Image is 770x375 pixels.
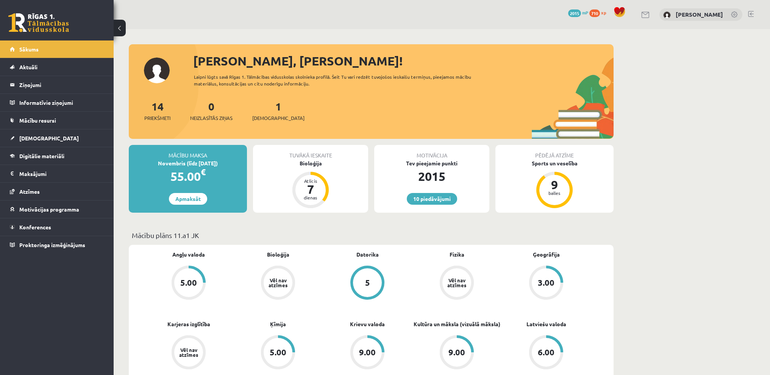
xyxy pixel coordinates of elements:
div: Laipni lūgts savā Rīgas 1. Tālmācības vidusskolas skolnieka profilā. Šeit Tu vari redzēt tuvojošo... [194,73,485,87]
a: Apmaksāt [169,193,207,205]
div: Vēl nav atzīmes [446,278,467,288]
div: 5.00 [270,348,286,356]
div: 3.00 [538,279,554,287]
a: Vēl nav atzīmes [412,266,501,301]
span: € [201,166,206,177]
a: Proktoringa izmēģinājums [10,236,104,254]
div: 9 [543,179,566,191]
a: Fizika [450,251,464,258]
div: balles [543,191,566,195]
a: Aktuāli [10,58,104,76]
a: Maksājumi [10,165,104,182]
span: [DEMOGRAPHIC_DATA] [19,135,79,142]
a: Vēl nav atzīmes [233,266,323,301]
div: Vēl nav atzīmes [267,278,289,288]
a: [PERSON_NAME] [676,11,723,18]
a: Mācību resursi [10,112,104,129]
a: Karjeras izglītība [167,320,210,328]
a: 10 piedāvājumi [407,193,457,205]
span: 710 [589,9,600,17]
div: 55.00 [129,167,247,185]
span: [DEMOGRAPHIC_DATA] [252,114,305,122]
a: 5.00 [144,266,233,301]
div: [PERSON_NAME], [PERSON_NAME]! [193,52,614,70]
span: Proktoringa izmēģinājums [19,241,85,248]
span: Sākums [19,46,39,53]
legend: Ziņojumi [19,76,104,93]
div: 5 [365,279,370,287]
div: 2015 [374,167,489,185]
div: Novembris (līdz [DATE]) [129,159,247,167]
legend: Maksājumi [19,165,104,182]
a: 3.00 [501,266,591,301]
a: Latviešu valoda [526,320,566,328]
a: Bioloģija [267,251,289,258]
div: Mācību maksa [129,145,247,159]
div: 9.00 [448,348,465,356]
a: Ķīmija [270,320,286,328]
a: 1[DEMOGRAPHIC_DATA] [252,100,305,122]
span: xp [601,9,606,16]
div: Motivācija [374,145,489,159]
div: dienas [299,195,322,200]
div: Tuvākā ieskaite [253,145,368,159]
a: [DEMOGRAPHIC_DATA] [10,129,104,147]
span: 2015 [568,9,581,17]
div: 5.00 [180,279,197,287]
span: Neizlasītās ziņas [190,114,233,122]
a: 9.00 [323,335,412,371]
a: Kultūra un māksla (vizuālā māksla) [414,320,500,328]
div: 6.00 [538,348,554,356]
a: Angļu valoda [172,251,205,258]
a: Sports un veselība 9 balles [495,159,614,209]
div: Tev pieejamie punkti [374,159,489,167]
div: Bioloģija [253,159,368,167]
legend: Informatīvie ziņojumi [19,94,104,111]
div: Sports un veselība [495,159,614,167]
a: Digitālie materiāli [10,147,104,165]
a: Bioloģija Atlicis 7 dienas [253,159,368,209]
a: Rīgas 1. Tālmācības vidusskola [8,13,69,32]
div: 7 [299,183,322,195]
a: Konferences [10,218,104,236]
a: Informatīvie ziņojumi [10,94,104,111]
a: 5 [323,266,412,301]
span: Aktuāli [19,64,37,70]
a: 2015 mP [568,9,588,16]
a: 9.00 [412,335,501,371]
a: 5.00 [233,335,323,371]
a: Datorika [356,251,379,258]
span: Priekšmeti [144,114,170,122]
a: Motivācijas programma [10,201,104,218]
a: Ģeogrāfija [533,251,560,258]
div: Pēdējā atzīme [495,145,614,159]
div: Vēl nav atzīmes [178,347,199,357]
span: mP [582,9,588,16]
p: Mācību plāns 11.a1 JK [132,230,611,240]
img: Viktorija Bērziņa [663,11,671,19]
span: Mācību resursi [19,117,56,124]
a: 14Priekšmeti [144,100,170,122]
div: 9.00 [359,348,376,356]
span: Atzīmes [19,188,40,195]
a: Krievu valoda [350,320,385,328]
span: Motivācijas programma [19,206,79,213]
a: Atzīmes [10,183,104,200]
a: 0Neizlasītās ziņas [190,100,233,122]
a: 710 xp [589,9,610,16]
a: 6.00 [501,335,591,371]
a: Ziņojumi [10,76,104,93]
div: Atlicis [299,179,322,183]
a: Sākums [10,40,104,58]
span: Konferences [19,224,51,230]
a: Vēl nav atzīmes [144,335,233,371]
span: Digitālie materiāli [19,152,64,159]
